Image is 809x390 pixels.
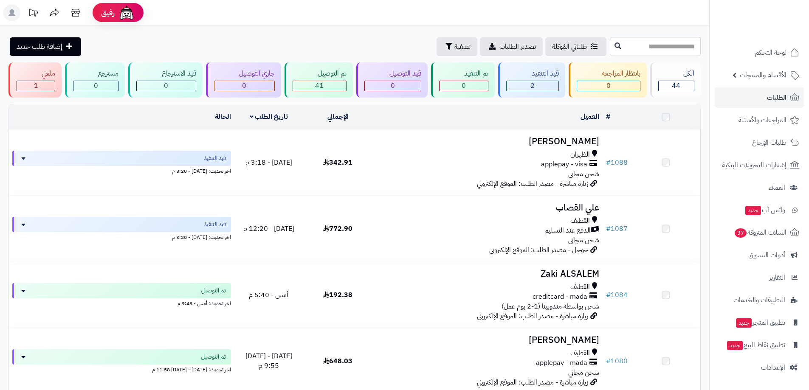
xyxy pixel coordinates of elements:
[17,81,55,91] div: 1
[440,81,488,91] div: 0
[567,62,648,98] a: بانتظار المراجعة 0
[376,335,599,345] h3: [PERSON_NAME]
[502,301,599,311] span: شحن بواسطة مندوبينا (1-2 يوم عمل)
[323,224,352,234] span: 772.90
[735,228,747,238] span: 37
[477,311,588,321] span: زيارة مباشرة - مصدر الطلب: الموقع الإلكتروني
[552,42,587,52] span: طلباتي المُوكلة
[570,348,590,358] span: القطيف
[733,294,785,306] span: التطبيقات والخدمات
[201,353,226,361] span: تم التوصيل
[740,69,786,81] span: الأقسام والمنتجات
[73,69,118,79] div: مسترجع
[17,69,55,79] div: ملغي
[541,160,587,169] span: applepay - visa
[489,245,588,255] span: جوجل - مصدر الطلب: الموقع الإلكتروني
[606,157,628,168] a: #1088
[568,235,599,245] span: شحن مجاني
[568,169,599,179] span: شحن مجاني
[365,81,421,91] div: 0
[315,81,324,91] span: 41
[323,290,352,300] span: 192.38
[752,137,786,149] span: طلبات الإرجاع
[480,37,543,56] a: تصدير الطلبات
[745,206,761,215] span: جديد
[429,62,496,98] a: تم التنفيذ 0
[323,356,352,366] span: 648.03
[137,81,195,91] div: 0
[606,290,628,300] a: #1084
[715,312,804,333] a: تطبيق المتجرجديد
[715,267,804,288] a: التقارير
[101,8,115,18] span: رفيق
[606,290,611,300] span: #
[735,317,785,328] span: تطبيق المتجر
[769,182,785,194] span: العملاء
[769,272,785,283] span: التقارير
[672,81,680,91] span: 44
[214,81,274,91] div: 0
[606,224,628,234] a: #1087
[715,245,804,265] a: أدوات التسويق
[715,290,804,310] a: التطبيقات والخدمات
[727,341,743,350] span: جديد
[437,37,477,56] button: تصفية
[94,81,98,91] span: 0
[10,37,81,56] a: إضافة طلب جديد
[581,112,599,122] a: العميل
[577,81,640,91] div: 0
[658,69,694,79] div: الكل
[570,282,590,292] span: القطيف
[715,177,804,198] a: العملاء
[739,114,786,126] span: المراجعات والأسئلة
[577,69,640,79] div: بانتظار المراجعة
[734,227,786,238] span: السلات المتروكة
[391,81,395,91] span: 0
[204,62,283,98] a: جاري التوصيل 0
[118,4,135,21] img: ai-face.png
[606,356,611,366] span: #
[570,150,590,160] span: الظهران
[164,81,168,91] span: 0
[201,286,226,295] span: تم التوصيل
[245,157,292,168] span: [DATE] - 3:18 م
[536,358,587,368] span: applepay - mada
[214,69,275,79] div: جاري التوصيل
[293,69,347,79] div: تم التوصيل
[23,4,44,23] a: تحديثات المنصة
[722,159,786,171] span: إشعارات التحويلات البنكية
[204,154,226,163] span: قيد التنفيذ
[761,362,785,373] span: الإعدادات
[726,339,785,351] span: تطبيق نقاط البيع
[715,42,804,63] a: لوحة التحكم
[376,203,599,213] h3: علي القصاب
[355,62,429,98] a: قيد التوصيل 0
[34,81,38,91] span: 1
[606,81,611,91] span: 0
[715,357,804,378] a: الإعدادات
[7,62,63,98] a: ملغي 1
[12,298,231,307] div: اخر تحديث: أمس - 9:48 م
[462,81,466,91] span: 0
[127,62,204,98] a: قيد الاسترجاع 0
[249,290,288,300] span: أمس - 5:40 م
[136,69,196,79] div: قيد الاسترجاع
[570,216,590,226] span: القطيف
[715,87,804,108] a: الطلبات
[323,157,352,168] span: 342.91
[715,155,804,175] a: إشعارات التحويلات البنكية
[243,224,294,234] span: [DATE] - 12:20 م
[439,69,488,79] div: تم التنفيذ
[648,62,702,98] a: الكل44
[606,112,610,122] a: #
[245,351,292,371] span: [DATE] - [DATE] 9:55 م
[748,249,785,261] span: أدوات التسويق
[63,62,127,98] a: مسترجع 0
[12,166,231,175] div: اخر تحديث: [DATE] - 3:20 م
[568,368,599,378] span: شحن مجاني
[17,42,62,52] span: إضافة طلب جديد
[327,112,349,122] a: الإجمالي
[736,318,752,328] span: جديد
[499,42,536,52] span: تصدير الطلبات
[454,42,471,52] span: تصفية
